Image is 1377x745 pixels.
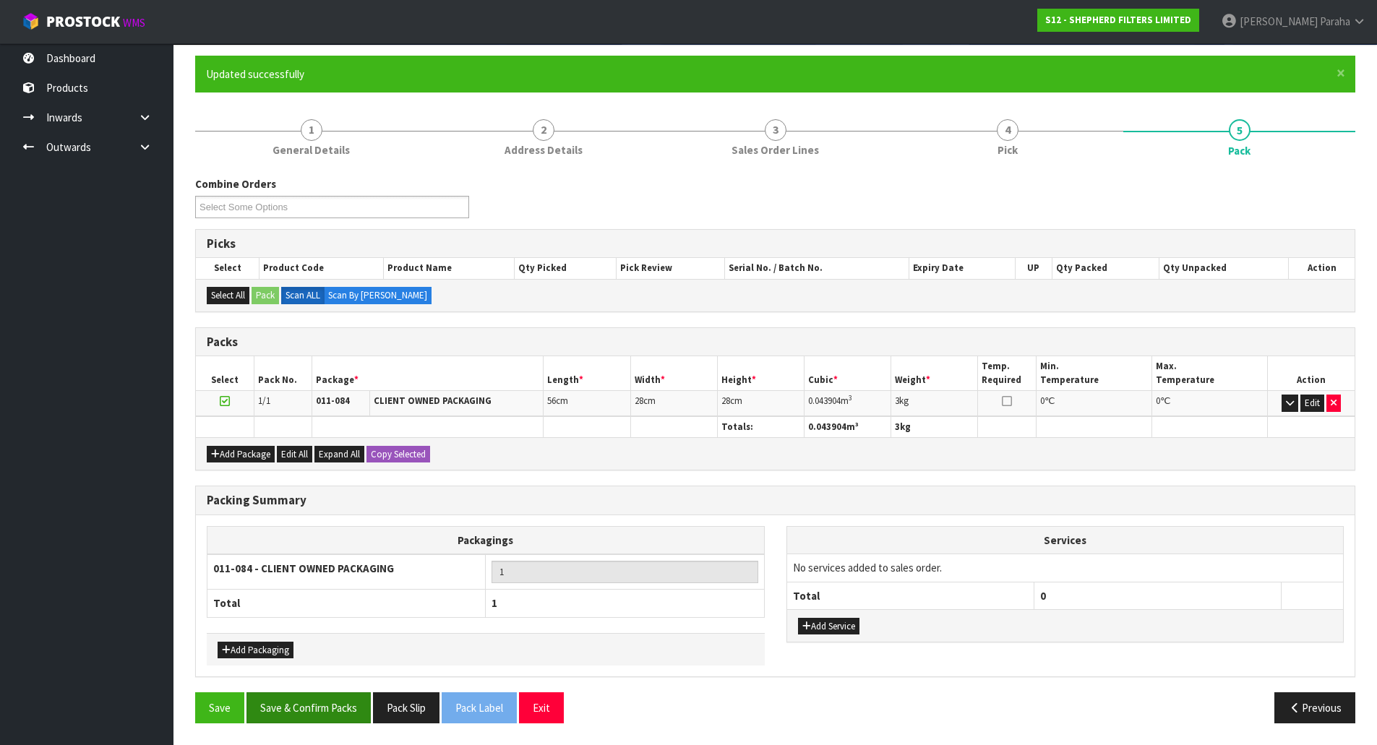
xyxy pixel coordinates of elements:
label: Scan ALL [281,287,325,304]
span: 1/1 [258,395,270,407]
span: 5 [1229,119,1251,141]
button: Save & Confirm Packs [246,692,371,723]
img: cube-alt.png [22,12,40,30]
span: General Details [273,142,350,158]
td: ℃ [1036,391,1151,416]
label: Combine Orders [195,176,276,191]
button: Pack [252,287,279,304]
td: No services added to sales order. [787,554,1344,582]
button: Pack Label [442,692,517,723]
span: 3 [765,119,786,141]
button: Edit [1300,395,1324,412]
th: Height [717,356,804,390]
th: Qty Packed [1052,258,1159,278]
th: Total [207,590,486,617]
button: Expand All [314,446,364,463]
th: Product Name [384,258,515,278]
h3: Packs [207,335,1344,349]
span: 28 [635,395,643,407]
span: 4 [997,119,1018,141]
th: kg [891,416,978,437]
span: 0 [1040,589,1046,603]
td: cm [544,391,630,416]
th: Min. Temperature [1036,356,1151,390]
span: × [1337,63,1345,83]
span: 1 [492,596,497,610]
h3: Packing Summary [207,494,1344,507]
span: 28 [721,395,730,407]
button: Add Service [798,618,859,635]
button: Edit All [277,446,312,463]
td: ℃ [1151,391,1267,416]
button: Save [195,692,244,723]
button: Previous [1274,692,1355,723]
th: Length [544,356,630,390]
span: Pick [998,142,1018,158]
td: cm [630,391,717,416]
span: 3 [895,421,900,433]
button: Pack Slip [373,692,439,723]
th: Width [630,356,717,390]
strong: S12 - SHEPHERD FILTERS LIMITED [1045,14,1191,26]
strong: 011-084 - CLIENT OWNED PACKAGING [213,561,394,575]
span: Pack [195,165,1355,734]
td: kg [891,391,978,416]
span: [PERSON_NAME] [1240,14,1318,28]
span: Updated successfully [206,67,304,81]
strong: 011-084 [316,395,350,407]
th: m³ [805,416,891,437]
th: Totals: [717,416,804,437]
td: cm [717,391,804,416]
th: Pick Review [617,258,725,278]
small: WMS [123,16,145,30]
span: ProStock [46,12,120,31]
span: 0.043904 [808,395,841,407]
strong: CLIENT OWNED PACKAGING [374,395,492,407]
span: Pack [1228,143,1251,158]
th: Select [196,356,254,390]
span: 0 [1156,395,1160,407]
th: Packagings [207,527,765,555]
a: S12 - SHEPHERD FILTERS LIMITED [1037,9,1199,32]
th: Package [312,356,544,390]
span: 0 [1040,395,1044,407]
th: Product Code [259,258,384,278]
span: Sales Order Lines [732,142,819,158]
th: Qty Picked [515,258,617,278]
button: Copy Selected [366,446,430,463]
th: Cubic [805,356,891,390]
th: Total [787,582,1034,609]
th: Action [1268,356,1355,390]
td: m [805,391,891,416]
button: Add Packaging [218,642,293,659]
th: Serial No. / Batch No. [725,258,909,278]
th: Pack No. [254,356,312,390]
th: Select [196,258,259,278]
span: Paraha [1320,14,1350,28]
button: Exit [519,692,564,723]
span: Expand All [319,448,360,460]
h3: Picks [207,237,1344,251]
th: Action [1289,258,1355,278]
th: Temp. Required [978,356,1036,390]
span: Address Details [505,142,583,158]
span: 3 [895,395,899,407]
span: 1 [301,119,322,141]
label: Scan By [PERSON_NAME] [324,287,432,304]
span: 2 [533,119,554,141]
button: Add Package [207,446,275,463]
th: Qty Unpacked [1159,258,1288,278]
span: 0.043904 [808,421,846,433]
sup: 3 [849,393,852,402]
th: Services [787,527,1344,554]
button: Select All [207,287,249,304]
span: 56 [547,395,556,407]
th: UP [1015,258,1052,278]
th: Weight [891,356,978,390]
th: Expiry Date [909,258,1016,278]
th: Max. Temperature [1151,356,1267,390]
